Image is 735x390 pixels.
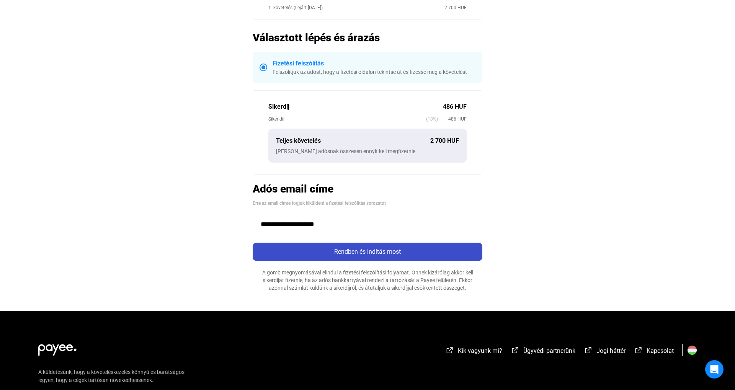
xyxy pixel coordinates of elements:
div: Erre az email címre fogjuk kiküldeni a fizetési felszólítás sorozatot [253,199,482,207]
a: external-link-whiteÜgyvédi partnerünk [511,348,575,356]
div: Felszólítjuk az adóst, hogy a fizetési oldalon tekintse át és fizesse meg a követelést [273,68,475,76]
div: 486 HUF [443,102,467,111]
div: [PERSON_NAME] adósnak összesen ennyit kell megfizetnie [276,147,459,155]
div: Sikerdíj [268,102,443,111]
span: (18%) [426,115,438,123]
span: Kik vagyunk mi? [458,347,502,354]
div: 2 700 HUF [430,136,459,145]
div: Rendben és indítás most [255,247,480,256]
img: external-link-white [445,346,454,354]
span: Kapcsolat [647,347,674,354]
img: HU.svg [688,346,697,355]
a: external-link-whiteKapcsolat [634,348,674,356]
button: Rendben és indítás most [253,243,482,261]
h2: Adós email címe [253,182,482,196]
img: external-link-white [511,346,520,354]
img: external-link-white [634,346,643,354]
span: Jogi háttér [596,347,626,354]
div: Fizetési felszólítás [273,59,475,68]
img: external-link-white [584,346,593,354]
a: external-link-whiteJogi háttér [584,348,626,356]
h2: Választott lépés és árazás [253,31,482,44]
div: A gomb megnyomásával elindul a fizetési felszólítási folyamat. Önnek kizárólag akkor kell sikerdí... [253,269,482,292]
div: Teljes követelés [276,136,430,145]
span: Ügyvédi partnerünk [523,347,575,354]
div: Siker díj [268,115,426,123]
a: external-link-whiteKik vagyunk mi? [445,348,502,356]
div: Open Intercom Messenger [705,360,724,379]
img: white-payee-white-dot.svg [38,340,77,356]
div: 1. követelés (Lejárt [DATE]) [268,4,444,11]
div: 2 700 HUF [444,4,467,11]
span: 486 HUF [438,115,467,123]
